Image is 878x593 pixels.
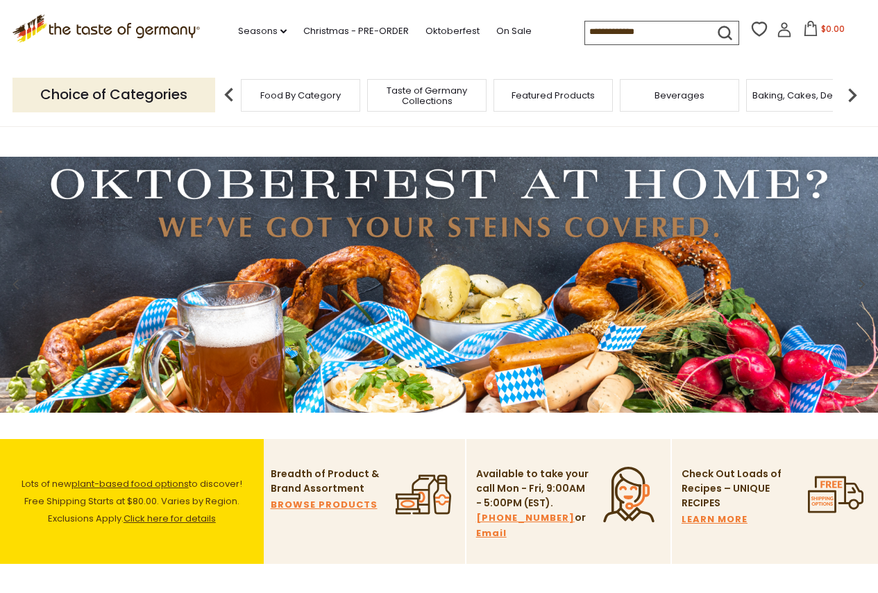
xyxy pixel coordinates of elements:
img: next arrow [838,81,866,109]
a: Food By Category [260,90,341,101]
p: Available to take your call Mon - Fri, 9:00AM - 5:00PM (EST). or [476,467,591,541]
span: $0.00 [821,23,845,35]
a: plant-based food options [71,477,189,490]
a: Taste of Germany Collections [371,85,482,106]
a: Oktoberfest [425,24,480,39]
a: Featured Products [512,90,595,101]
img: previous arrow [215,81,243,109]
button: $0.00 [795,21,854,42]
a: [PHONE_NUMBER] [476,510,575,526]
span: Lots of new to discover! Free Shipping Starts at $80.00. Varies by Region. Exclusions Apply. [22,477,242,525]
p: Choice of Categories [12,78,215,112]
p: Breadth of Product & Brand Assortment [271,467,385,496]
a: Seasons [238,24,287,39]
p: Check Out Loads of Recipes – UNIQUE RECIPES [682,467,782,510]
a: LEARN MORE [682,512,748,527]
a: BROWSE PRODUCTS [271,497,378,513]
a: Baking, Cakes, Desserts [752,90,860,101]
a: Click here for details [124,512,216,525]
a: Email [476,526,507,541]
a: Beverages [655,90,704,101]
a: Christmas - PRE-ORDER [303,24,409,39]
a: On Sale [496,24,532,39]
